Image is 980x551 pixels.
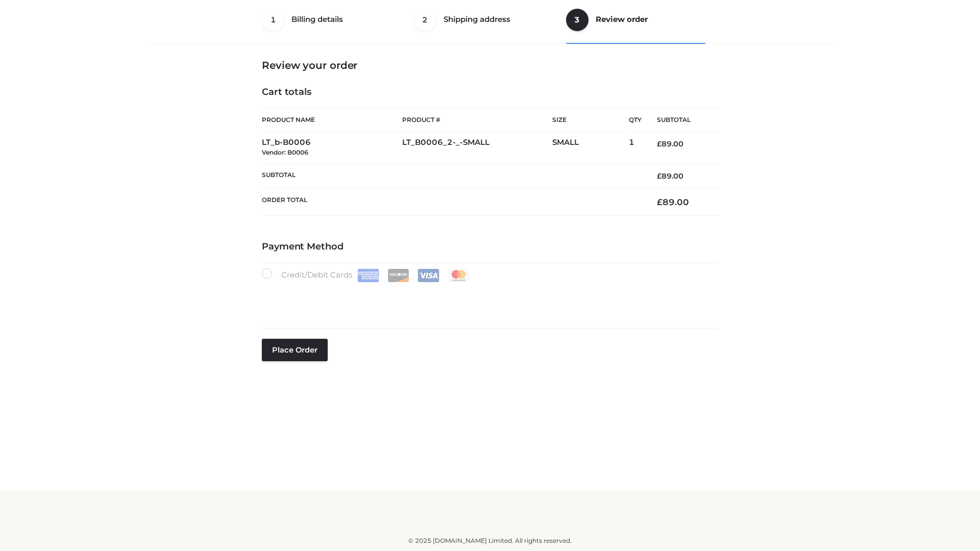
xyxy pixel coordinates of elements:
th: Size [552,109,624,132]
td: SMALL [552,132,629,164]
img: Discover [387,269,409,282]
img: Amex [357,269,379,282]
img: Mastercard [448,269,470,282]
td: LT_b-B0006 [262,132,402,164]
th: Product Name [262,108,402,132]
th: Order Total [262,189,642,216]
span: £ [657,171,661,181]
th: Subtotal [262,163,642,188]
h4: Cart totals [262,87,718,98]
td: LT_B0006_2-_-SMALL [402,132,552,164]
div: © 2025 [DOMAIN_NAME] Limited. All rights reserved. [152,536,828,546]
bdi: 89.00 [657,171,683,181]
td: 1 [629,132,642,164]
th: Product # [402,108,552,132]
label: Credit/Debit Cards [262,268,471,282]
button: Place order [262,339,328,361]
bdi: 89.00 [657,197,689,207]
h4: Payment Method [262,241,718,253]
h3: Review your order [262,59,718,71]
th: Qty [629,108,642,132]
span: £ [657,139,661,148]
iframe: Secure payment input frame [260,280,716,317]
span: £ [657,197,663,207]
img: Visa [418,269,439,282]
th: Subtotal [642,109,718,132]
small: Vendor: B0006 [262,148,308,156]
bdi: 89.00 [657,139,683,148]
